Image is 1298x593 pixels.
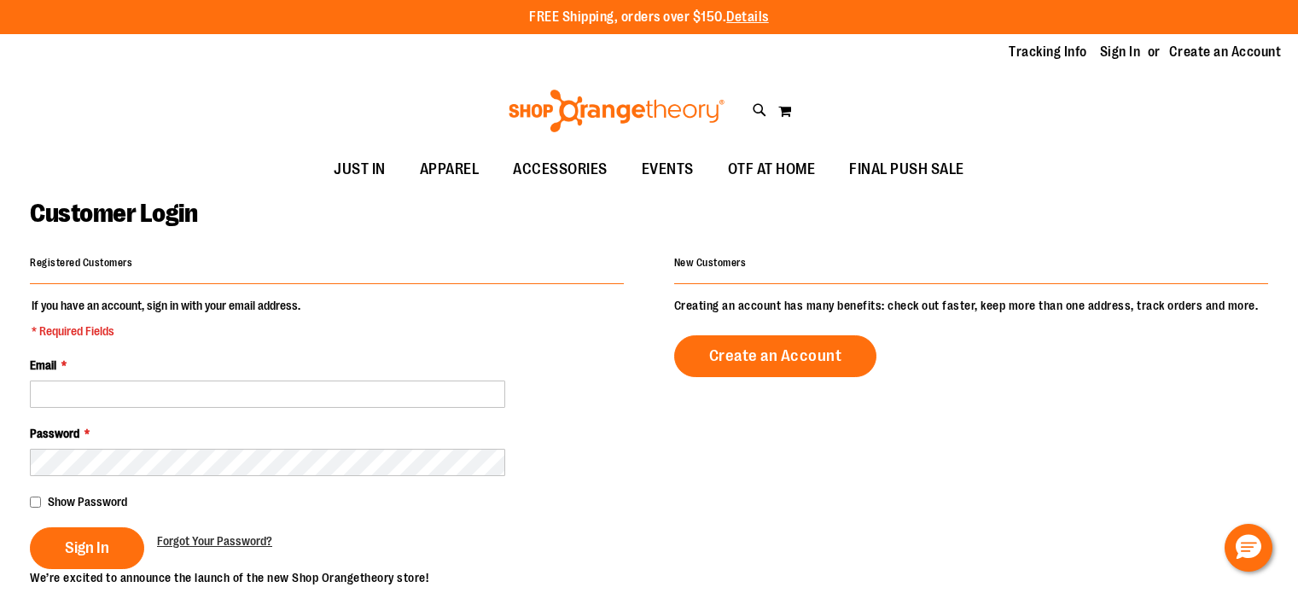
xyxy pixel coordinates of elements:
[832,150,981,189] a: FINAL PUSH SALE
[403,150,497,189] a: APPAREL
[1169,43,1282,61] a: Create an Account
[1100,43,1141,61] a: Sign In
[674,297,1268,314] p: Creating an account has many benefits: check out faster, keep more than one address, track orders...
[711,150,833,189] a: OTF AT HOME
[30,199,197,228] span: Customer Login
[674,335,877,377] a: Create an Account
[30,427,79,440] span: Password
[709,346,842,365] span: Create an Account
[674,257,747,269] strong: New Customers
[642,150,694,189] span: EVENTS
[625,150,711,189] a: EVENTS
[529,8,769,27] p: FREE Shipping, orders over $150.
[30,569,649,586] p: We’re excited to announce the launch of the new Shop Orangetheory store!
[65,538,109,557] span: Sign In
[30,297,302,340] legend: If you have an account, sign in with your email address.
[506,90,727,132] img: Shop Orangetheory
[30,257,132,269] strong: Registered Customers
[317,150,403,189] a: JUST IN
[728,150,816,189] span: OTF AT HOME
[1009,43,1087,61] a: Tracking Info
[513,150,608,189] span: ACCESSORIES
[849,150,964,189] span: FINAL PUSH SALE
[157,532,272,549] a: Forgot Your Password?
[30,358,56,372] span: Email
[32,323,300,340] span: * Required Fields
[30,527,144,569] button: Sign In
[420,150,480,189] span: APPAREL
[48,495,127,509] span: Show Password
[1225,524,1272,572] button: Hello, have a question? Let’s chat.
[157,534,272,548] span: Forgot Your Password?
[334,150,386,189] span: JUST IN
[496,150,625,189] a: ACCESSORIES
[726,9,769,25] a: Details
